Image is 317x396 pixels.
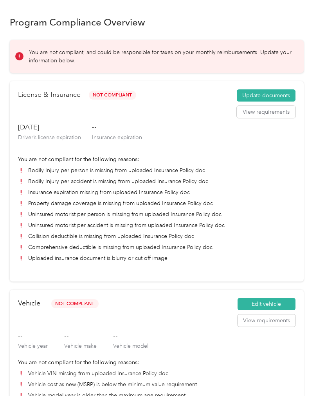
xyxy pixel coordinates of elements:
[92,133,142,142] p: Insurance expiration
[18,133,81,142] p: Driver’s license expiration
[18,254,295,262] li: Uploaded insurance document is blurry or cut off image
[18,210,295,218] li: Uninsured motorist per person is missing from uploaded Insurance Policy doc
[18,122,81,132] h3: [DATE]
[89,91,136,100] span: Not Compliant
[237,89,295,102] button: Update documents
[64,331,97,341] h3: --
[10,18,145,26] h1: Program Compliance Overview
[238,314,295,327] button: View requirements
[113,331,148,341] h3: --
[18,380,295,389] li: Vehicle cost as new (MSRP) is below the minimum value requirement
[18,243,295,251] li: Comprehensive deductible is missing from uploaded Insurance Policy doc
[18,232,295,240] li: Collision deductible is missing from uploaded Insurance Policy doc
[18,188,295,196] li: Insurance expiration missing from uploaded Insurance Policy doc
[273,352,317,396] iframe: Everlance-gr Chat Button Frame
[113,342,148,350] p: Vehicle model
[18,166,295,174] li: Bodily Injury per person is missing from uploaded Insurance Policy doc
[18,221,295,229] li: Uninsured motorist per accident is missing from uploaded Insurance Policy doc
[18,155,295,163] p: You are not compliant for the following reasons:
[51,299,99,308] span: Not Compliant
[18,298,40,309] h2: Vehicle
[18,369,295,378] li: Vehicle VIN missing from uploaded Insurance Policy doc
[237,106,295,118] button: View requirements
[18,331,48,341] h3: --
[238,298,295,311] button: Edit vehicle
[18,177,295,185] li: Bodily Injury per accident is missing from uploaded Insurance Policy doc
[64,342,97,350] p: Vehicle make
[18,199,295,207] li: Property damage coverage is missing from uploaded Insurance Policy doc
[18,89,81,100] h2: License & Insurance
[18,358,295,367] p: You are not compliant for the following reasons:
[92,122,142,132] h3: --
[29,48,293,65] p: You are not compliant, and could be responsible for taxes on your monthly reimbursements. Update ...
[18,342,48,350] p: Vehicle year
